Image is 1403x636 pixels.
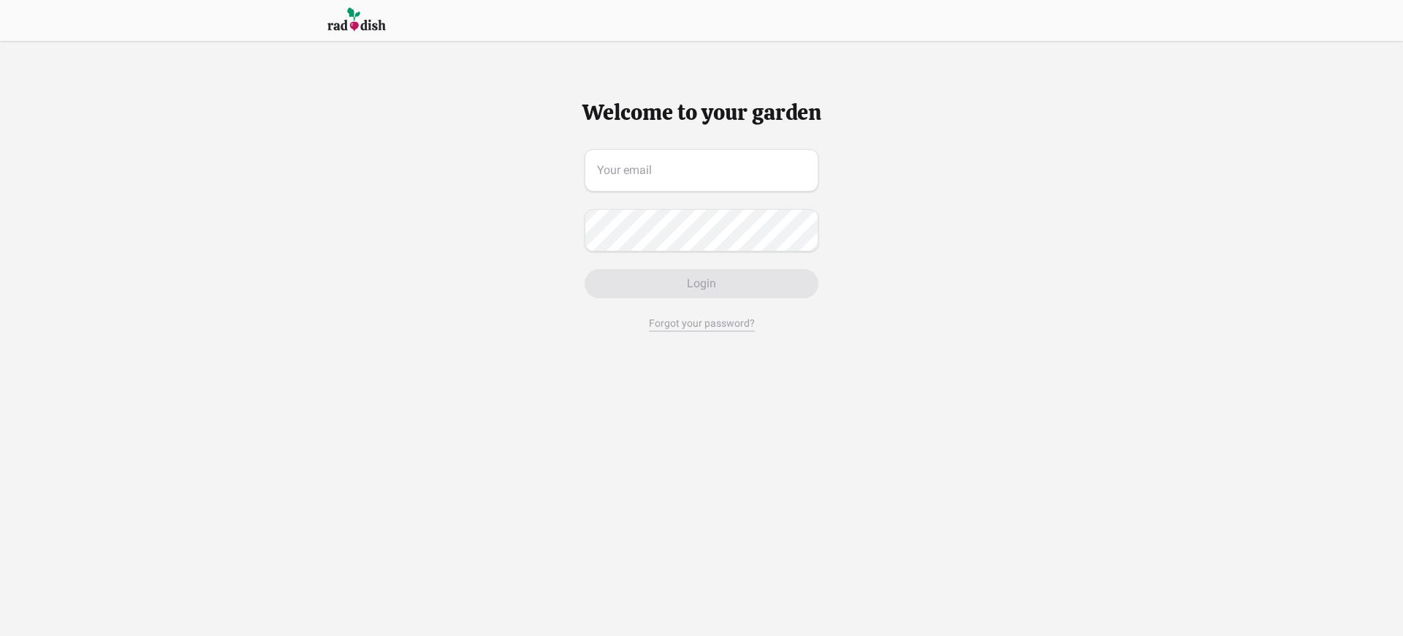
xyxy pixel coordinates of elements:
[12,99,1391,126] h1: Welcome to your garden
[649,316,755,332] div: Forgot your password?
[327,7,386,34] img: Raddish company logo
[585,149,818,192] input: Your email
[687,275,716,292] span: Login
[585,269,818,298] button: Login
